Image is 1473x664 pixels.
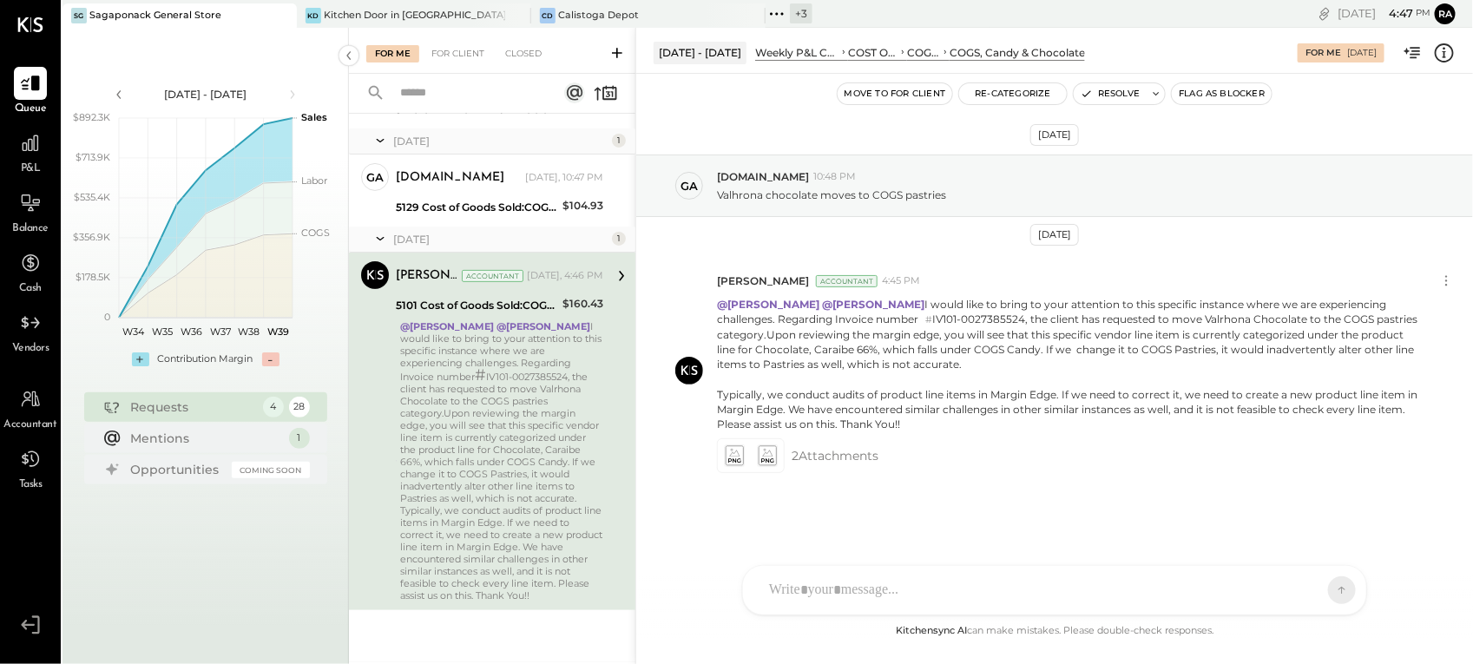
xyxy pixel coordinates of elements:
[717,297,1422,431] p: I would like to bring to your attention to this specific instance where we are experiencing chall...
[925,313,932,325] span: #
[158,352,253,366] div: Contribution Margin
[1316,4,1333,23] div: copy link
[423,45,493,62] div: For Client
[1172,83,1272,104] button: Flag as Blocker
[816,275,878,287] div: Accountant
[1,247,60,297] a: Cash
[262,352,279,366] div: -
[1,67,60,117] a: Queue
[717,187,946,202] p: Valhrona chocolate moves to COGS pastries
[73,231,110,243] text: $356.9K
[717,169,809,184] span: [DOMAIN_NAME]
[1338,5,1430,22] div: [DATE]
[289,397,310,417] div: 28
[1074,83,1147,104] button: Resolve
[89,9,221,23] div: Sagaponack General Store
[131,461,223,478] div: Opportunities
[1,383,60,433] a: Accountant
[822,298,924,311] strong: @[PERSON_NAME]
[71,8,87,23] div: SG
[19,281,42,297] span: Cash
[950,45,1085,60] div: COGS, Candy & Chocolate
[393,134,608,148] div: [DATE]
[525,171,603,185] div: [DATE], 10:47 PM
[717,273,809,288] span: [PERSON_NAME]
[263,397,284,417] div: 4
[266,325,288,338] text: W39
[792,438,878,473] span: 2 Attachment s
[1,443,60,493] a: Tasks
[755,45,839,60] div: Weekly P&L Comparison
[1030,224,1079,246] div: [DATE]
[132,352,149,366] div: +
[301,111,327,123] text: Sales
[76,151,110,163] text: $713.9K
[132,87,279,102] div: [DATE] - [DATE]
[12,221,49,237] span: Balance
[400,320,603,602] div: I would like to bring to your attention to this specific instance where we are experiencing chall...
[1,306,60,357] a: Vendors
[396,199,557,216] div: 5129 Cost of Goods Sold:COGS, House Made Food:COGS, Pastries
[209,325,230,338] text: W37
[1435,3,1456,24] button: Ra
[104,311,110,323] text: 0
[848,45,898,60] div: COST OF GOODS SOLD (COGS)
[19,477,43,493] span: Tasks
[907,45,941,60] div: COGS, Retail & Market
[1,127,60,177] a: P&L
[400,320,494,332] strong: @[PERSON_NAME]
[1,187,60,237] a: Balance
[1305,47,1341,59] div: For Me
[838,83,953,104] button: Move to for client
[475,365,486,385] span: #
[324,9,505,23] div: Kitchen Door in [GEOGRAPHIC_DATA]
[396,267,458,285] div: [PERSON_NAME]
[654,42,746,63] div: [DATE] - [DATE]
[1416,7,1430,19] span: pm
[612,232,626,246] div: 1
[396,169,504,187] div: [DOMAIN_NAME]
[232,462,310,478] div: Coming Soon
[301,227,330,239] text: COGS
[306,8,321,23] div: KD
[496,45,550,62] div: Closed
[681,178,698,194] div: ga
[882,274,920,288] span: 4:45 PM
[73,111,110,123] text: $892.3K
[180,325,201,338] text: W36
[790,3,812,23] div: + 3
[462,270,523,282] div: Accountant
[74,191,110,203] text: $535.4K
[122,325,145,338] text: W34
[396,297,557,314] div: 5101 Cost of Goods Sold:COGS, Retail & Market:COGS, Candy & Chocolate
[496,320,590,332] strong: @[PERSON_NAME]
[366,45,419,62] div: For Me
[393,232,608,247] div: [DATE]
[813,170,856,184] span: 10:48 PM
[21,161,41,177] span: P&L
[238,325,260,338] text: W38
[301,175,327,187] text: Labor
[131,430,280,447] div: Mentions
[558,9,639,23] div: Calistoga Depot
[562,197,603,214] div: $104.93
[959,83,1067,104] button: Re-Categorize
[527,269,603,283] div: [DATE], 4:46 PM
[366,169,384,186] div: ga
[131,398,254,416] div: Requests
[289,428,310,449] div: 1
[152,325,173,338] text: W35
[562,295,603,312] div: $160.43
[717,298,819,311] strong: @[PERSON_NAME]
[4,417,57,433] span: Accountant
[612,134,626,148] div: 1
[1347,47,1377,59] div: [DATE]
[15,102,47,117] span: Queue
[540,8,556,23] div: CD
[12,341,49,357] span: Vendors
[1030,124,1079,146] div: [DATE]
[1378,5,1413,22] span: 4 : 47
[76,271,110,283] text: $178.5K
